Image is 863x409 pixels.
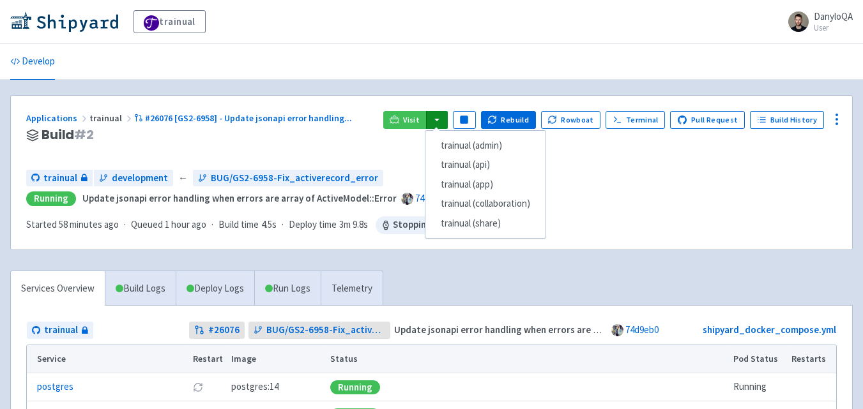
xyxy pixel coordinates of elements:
[231,380,279,394] span: postgres:14
[188,345,227,373] th: Restart
[814,24,853,32] small: User
[105,271,176,306] a: Build Logs
[289,218,337,232] span: Deploy time
[176,271,254,306] a: Deploy Logs
[94,170,173,187] a: development
[26,216,491,234] div: · · ·
[788,345,836,373] th: Restarts
[193,170,383,187] a: BUG/GS2-6958-Fix_activerecord_error
[26,170,93,187] a: trainual
[193,382,203,392] button: Restart pod
[541,111,601,129] button: Rowboat
[376,216,491,234] span: Stopping in 2 hr 1 min
[89,112,134,124] span: trainual
[134,112,354,124] a: #26076 [GS2-6958] - Update jsonapi error handling...
[425,136,546,156] a: trainual (admin)
[339,218,368,232] span: 3m 9.8s
[425,175,546,195] a: trainual (app)
[112,171,168,186] span: development
[131,218,206,230] span: Queued
[321,271,383,306] a: Telemetry
[211,171,378,186] span: BUG/GS2-6958-Fix_activerecord_error
[425,214,546,234] a: trainual (share)
[703,323,836,336] a: shipyard_docker_compose.yml
[59,218,119,230] time: 58 minutes ago
[26,112,89,124] a: Applications
[134,10,206,33] a: trainual
[425,194,546,214] a: trainual (collaboration)
[44,323,78,338] span: trainual
[178,171,188,186] span: ←
[10,11,118,32] img: Shipyard logo
[330,380,380,394] div: Running
[481,111,536,129] button: Rebuild
[326,345,729,373] th: Status
[27,322,93,339] a: trainual
[26,218,119,230] span: Started
[453,111,476,129] button: Pause
[189,322,245,339] a: #26076
[43,171,77,186] span: trainual
[227,345,326,373] th: Image
[266,323,385,338] span: BUG/GS2-6958-Fix_activerecord_error
[383,111,427,129] a: Visit
[425,155,546,175] a: trainual (api)
[26,191,76,206] div: Running
[218,218,259,232] span: Build time
[606,111,665,129] a: Terminal
[625,323,659,336] a: 74d9eb0
[403,115,420,125] span: Visit
[248,322,390,339] a: BUG/GS2-6958-Fix_activerecord_error
[145,112,352,124] span: #26076 [GS2-6958] - Update jsonapi error handling ...
[670,111,745,129] a: Pull Request
[82,192,397,204] strong: Update jsonapi error handling when errors are array of ActiveModel::Error
[37,380,73,394] a: postgres
[165,218,206,230] time: 1 hour ago
[781,11,853,32] a: DanyloQA User
[27,345,188,373] th: Service
[254,271,321,306] a: Run Logs
[10,44,55,80] a: Develop
[415,192,448,204] a: 74d9eb0
[729,373,788,401] td: Running
[208,323,240,338] strong: # 26076
[394,323,708,336] strong: Update jsonapi error handling when errors are array of ActiveModel::Error
[11,271,105,306] a: Services Overview
[42,128,94,142] span: Build
[261,218,277,232] span: 4.5s
[729,345,788,373] th: Pod Status
[814,10,853,22] span: DanyloQA
[750,111,824,129] a: Build History
[74,126,94,144] span: # 2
